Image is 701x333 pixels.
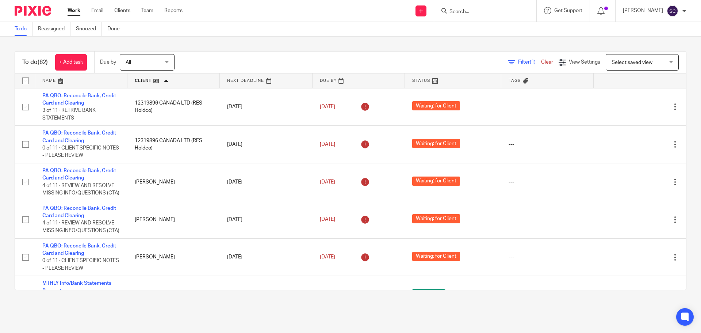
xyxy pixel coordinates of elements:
span: Waiting: for Client [412,139,460,148]
p: [PERSON_NAME] [623,7,663,14]
a: MTHLY Info/Bank Statements Request [42,281,111,293]
h1: To do [22,58,48,66]
span: Select saved view [612,60,652,65]
span: Filter [518,60,541,65]
span: All [126,60,131,65]
td: 12319896 CANADA LTD (RES Holdco) [127,88,220,126]
span: Waiting: for Client [412,214,460,223]
td: [DATE] [220,126,312,163]
td: 12319896 CANADA LTD (RES Holdco) [127,126,220,163]
a: Reassigned [38,22,70,36]
a: Team [141,7,153,14]
a: PA QBO: Reconcile Bank, Credit Card and Clearing [42,206,116,218]
a: + Add task [55,54,87,71]
input: Search [449,9,514,15]
td: [DATE] [220,276,312,314]
a: To do [15,22,32,36]
td: [DATE] [220,238,312,276]
span: 4 of 11 · REVIEW AND RESOLVE MISSING INFO/QUESTIONS (CTA) [42,183,119,196]
a: PA QBO: Reconcile Bank, Credit Card and Clearing [42,243,116,256]
div: --- [509,103,586,110]
span: 0 of 11 · CLIENT SPECIFIC NOTES - PLEASE REVIEW [42,258,119,271]
a: Snoozed [76,22,102,36]
span: Waiting: for Client [412,252,460,261]
span: 0 of 11 · CLIENT SPECIFIC NOTES - PLEASE REVIEW [42,145,119,158]
img: svg%3E [667,5,678,17]
span: [DATE] [320,217,335,222]
td: [DATE] [220,201,312,238]
a: Clear [541,60,553,65]
img: Pixie [15,6,51,16]
td: [DATE] [220,88,312,126]
span: Get Support [554,8,582,13]
div: --- [509,253,586,261]
span: [DATE] [320,254,335,260]
span: (62) [38,59,48,65]
span: View Settings [569,60,600,65]
a: Reports [164,7,183,14]
span: Tags [509,79,521,83]
div: --- [509,141,586,148]
a: Done [107,22,125,36]
a: PA QBO: Reconcile Bank, Credit Card and Clearing [42,168,116,181]
td: [PERSON_NAME] [127,163,220,201]
div: --- [509,178,586,186]
td: [PERSON_NAME] [127,276,220,314]
td: [PERSON_NAME] [127,201,220,238]
p: Due by [100,58,116,66]
a: PA QBO: Reconcile Bank, Credit Card and Clearing [42,130,116,143]
a: PA QBO: Reconcile Bank, Credit Card and Clearing [42,93,116,106]
span: (1) [530,60,536,65]
span: 3 of 11 · RETRIVE BANK STATEMENTS [42,108,96,121]
span: Waiting: for Client [412,177,460,186]
span: [DATE] [320,142,335,147]
span: [DATE] [320,179,335,185]
span: 4 of 11 · REVIEW AND RESOLVE MISSING INFO/QUESTIONS (CTA) [42,221,119,234]
span: Not started [412,289,445,298]
span: [DATE] [320,104,335,109]
td: [PERSON_NAME] [127,238,220,276]
a: Clients [114,7,130,14]
td: [DATE] [220,163,312,201]
a: Email [91,7,103,14]
a: Work [68,7,80,14]
span: Waiting: for Client [412,101,460,110]
div: --- [509,216,586,223]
